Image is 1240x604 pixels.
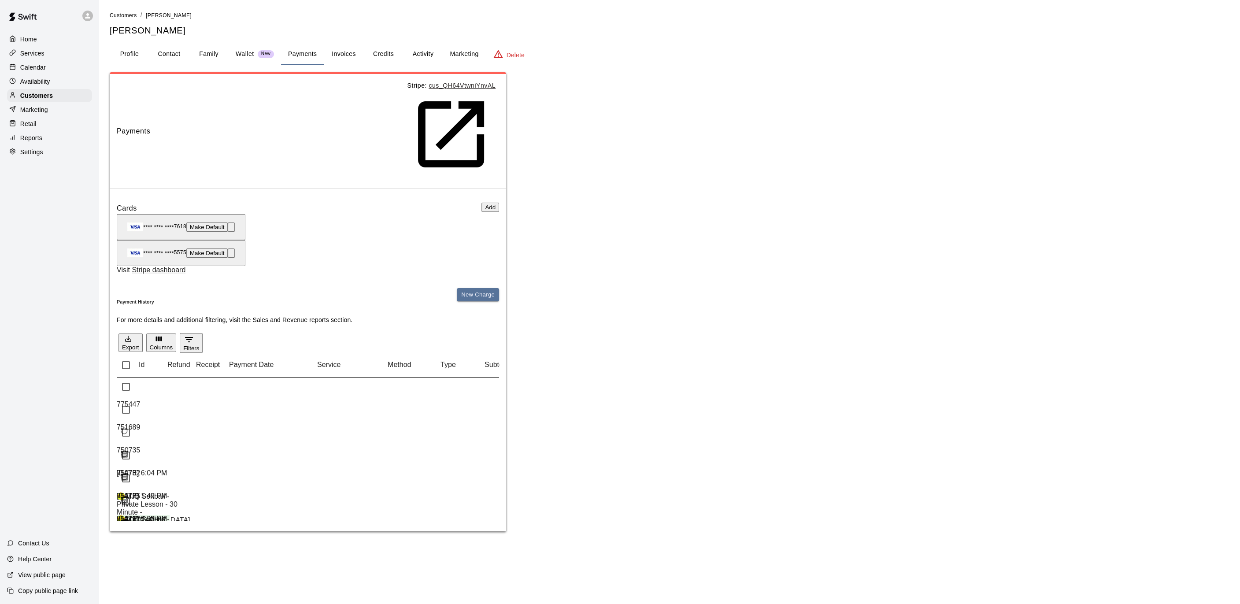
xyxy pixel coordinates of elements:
button: Remove [228,222,235,232]
h6: Payment History [117,299,352,304]
span: New [258,51,274,57]
p: Home [20,35,37,44]
button: Export [118,333,143,352]
p: Reports [20,133,42,142]
p: Retail [20,119,37,128]
div: basic tabs example [110,44,1229,65]
p: Settings [20,148,43,156]
a: Sales and Revenue reports [252,316,329,323]
img: Credit card brand logo [127,248,143,257]
div: Method [388,352,440,377]
div: Subtotal [485,352,529,377]
p: View public page [18,571,66,579]
div: Id [139,352,167,377]
button: Payments [281,44,324,65]
p: Stripe: [407,81,496,182]
button: Remove [228,248,235,258]
div: Receipt [196,352,229,377]
button: New Charge [457,288,499,302]
a: Stripe dashboard [132,266,185,274]
button: Marketing [443,44,485,65]
button: Profile [110,44,149,65]
button: Add [481,203,499,212]
button: Family [189,44,229,65]
p: Calendar [20,63,46,72]
a: Marketing [7,103,92,116]
p: Copy public page link [18,586,78,595]
nav: breadcrumb [110,11,1229,20]
button: Select columns [146,333,177,352]
a: Calendar [7,61,92,74]
span: [PERSON_NAME] [146,12,192,19]
a: Retail [7,117,92,130]
button: Show filters [180,333,203,353]
button: Credits [363,44,403,65]
li: / [141,11,142,20]
button: Activity [403,44,443,65]
button: Make Default [186,222,228,232]
a: Reports [7,131,92,145]
div: Payment Date [229,352,317,377]
a: Services [7,47,92,60]
span: Payments [117,126,407,137]
div: Refund [167,352,196,377]
button: Invoices [324,44,363,65]
h5: [PERSON_NAME] [110,25,1229,37]
a: cus_QH64VtwniYnyAL [407,82,496,180]
p: Wallet [236,49,254,59]
p: Services [20,49,44,58]
div: Service [317,352,388,377]
span: Make Default [190,224,225,230]
h6: Cards [117,203,137,214]
span: Make Default [190,250,225,256]
p: Delete [507,51,525,59]
p: Customers [20,91,53,100]
p: Help Center [18,555,52,563]
a: Customers [110,11,137,19]
a: Home [7,33,92,46]
img: Credit card brand logo [127,222,143,231]
p: Availability [20,77,50,86]
p: Contact Us [18,539,49,548]
button: Contact [149,44,189,65]
div: Type [440,352,485,377]
span: 5575 [174,248,186,257]
a: Availability [7,75,92,88]
p: Marketing [20,105,48,114]
span: Visit [117,266,185,274]
span: Customers [110,12,137,19]
button: Make Default [186,248,228,258]
p: For more details and additional filtering, visit the section. [117,315,352,324]
a: Customers [7,89,92,102]
span: 7618 [174,222,186,231]
a: Settings [7,145,92,159]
